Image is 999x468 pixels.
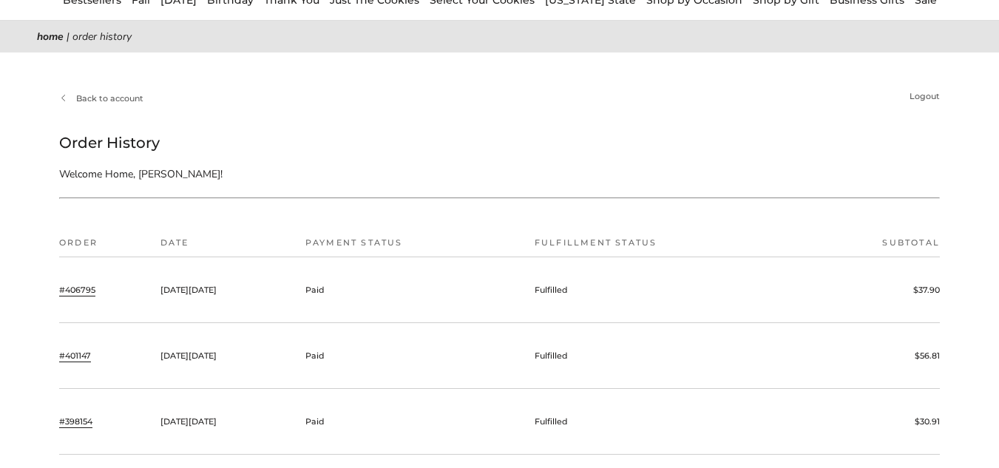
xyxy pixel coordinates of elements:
[298,257,527,323] td: Paid
[153,236,298,257] th: Date
[59,92,143,105] a: Back to account
[298,323,527,389] td: Paid
[807,323,940,389] td: $56.81
[59,131,940,155] h1: Order History
[59,236,153,257] th: Order
[59,415,92,428] a: #398154
[67,30,70,44] span: |
[807,257,940,323] td: $37.90
[37,30,64,44] a: Home
[298,236,527,257] th: Payment status
[59,349,91,362] a: #401147
[153,389,298,455] td: [DATE][DATE]
[527,323,807,389] td: Fulfilled
[807,389,940,455] td: $30.91
[153,257,298,323] td: [DATE][DATE]
[153,323,298,389] td: [DATE][DATE]
[807,236,940,257] th: Subtotal
[910,89,940,103] a: Logout
[527,257,807,323] td: Fulfilled
[527,236,807,257] th: Fulfillment status
[37,28,962,45] nav: breadcrumbs
[59,166,451,183] p: Welcome Home, [PERSON_NAME]!
[59,283,95,296] a: #406795
[298,389,527,455] td: Paid
[72,30,132,44] span: Order History
[527,389,807,455] td: Fulfilled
